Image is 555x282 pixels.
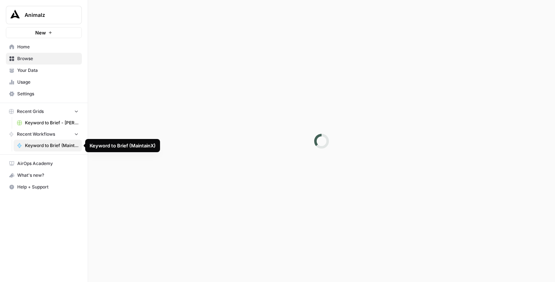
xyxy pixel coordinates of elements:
span: New [35,29,46,36]
span: Animalz [25,11,69,19]
a: AirOps Academy [6,158,82,169]
span: Your Data [17,67,79,74]
span: Help + Support [17,184,79,190]
button: Recent Workflows [6,129,82,140]
span: AirOps Academy [17,160,79,167]
span: Keyword to Brief (MaintainX) [25,142,79,149]
span: Recent Workflows [17,131,55,138]
a: Home [6,41,82,53]
span: Home [17,44,79,50]
div: What's new? [6,170,81,181]
button: Recent Grids [6,106,82,117]
button: Workspace: Animalz [6,6,82,24]
span: Usage [17,79,79,85]
button: New [6,27,82,38]
a: Keyword to Brief (MaintainX) [14,140,82,151]
span: Keyword to Brief - [PERSON_NAME] Code Grid [25,120,79,126]
a: Keyword to Brief - [PERSON_NAME] Code Grid [14,117,82,129]
img: Animalz Logo [8,8,22,22]
a: Settings [6,88,82,100]
span: Settings [17,91,79,97]
a: Usage [6,76,82,88]
a: Your Data [6,65,82,76]
button: Help + Support [6,181,82,193]
div: Keyword to Brief (MaintainX) [90,142,156,149]
span: Browse [17,55,79,62]
button: What's new? [6,169,82,181]
span: Recent Grids [17,108,44,115]
a: Browse [6,53,82,65]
